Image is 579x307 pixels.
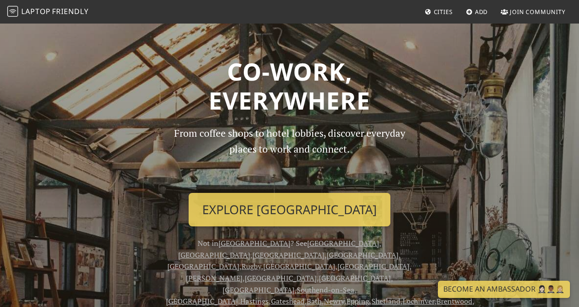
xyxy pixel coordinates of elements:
a: Become an Ambassador 🤵🏻‍♀️🤵🏾‍♂️🤵🏼‍♀️ [438,281,570,298]
a: Newry [324,296,344,306]
a: [GEOGRAPHIC_DATA] [263,261,335,271]
a: [GEOGRAPHIC_DATA] [166,296,238,306]
img: LaptopFriendly [7,6,18,17]
a: [GEOGRAPHIC_DATA] [218,238,290,248]
a: [PERSON_NAME] [186,273,242,283]
a: [GEOGRAPHIC_DATA] [319,273,391,283]
a: LaptopFriendly LaptopFriendly [7,4,89,20]
a: [GEOGRAPHIC_DATA] [223,285,294,295]
a: Explore [GEOGRAPHIC_DATA] [189,193,390,226]
a: Lochinver [403,296,434,306]
a: Hastings [240,296,269,306]
span: Friendly [52,6,88,16]
a: Brentwood [437,296,472,306]
a: Cities [421,4,456,20]
a: [GEOGRAPHIC_DATA] [245,273,317,283]
a: Add [462,4,492,20]
a: [GEOGRAPHIC_DATA] [327,250,399,260]
a: Gateshead [271,296,304,306]
p: From coffee shops to hotel lobbies, discover everyday places to work and connect. [166,125,413,186]
a: [GEOGRAPHIC_DATA] [337,261,409,271]
h1: Co-work, Everywhere [37,57,542,115]
a: Shetland [371,296,400,306]
a: [GEOGRAPHIC_DATA] [178,250,250,260]
span: Add [475,8,488,16]
a: [GEOGRAPHIC_DATA] [167,261,239,271]
a: Southend-on-Sea [297,285,354,295]
a: [GEOGRAPHIC_DATA] [252,250,324,260]
a: Rugby [242,261,261,271]
span: Join Community [510,8,565,16]
a: [GEOGRAPHIC_DATA] [307,238,379,248]
a: Bath [307,296,322,306]
a: Epping [346,296,369,306]
span: Cities [434,8,453,16]
span: Laptop [21,6,51,16]
a: Join Community [497,4,569,20]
